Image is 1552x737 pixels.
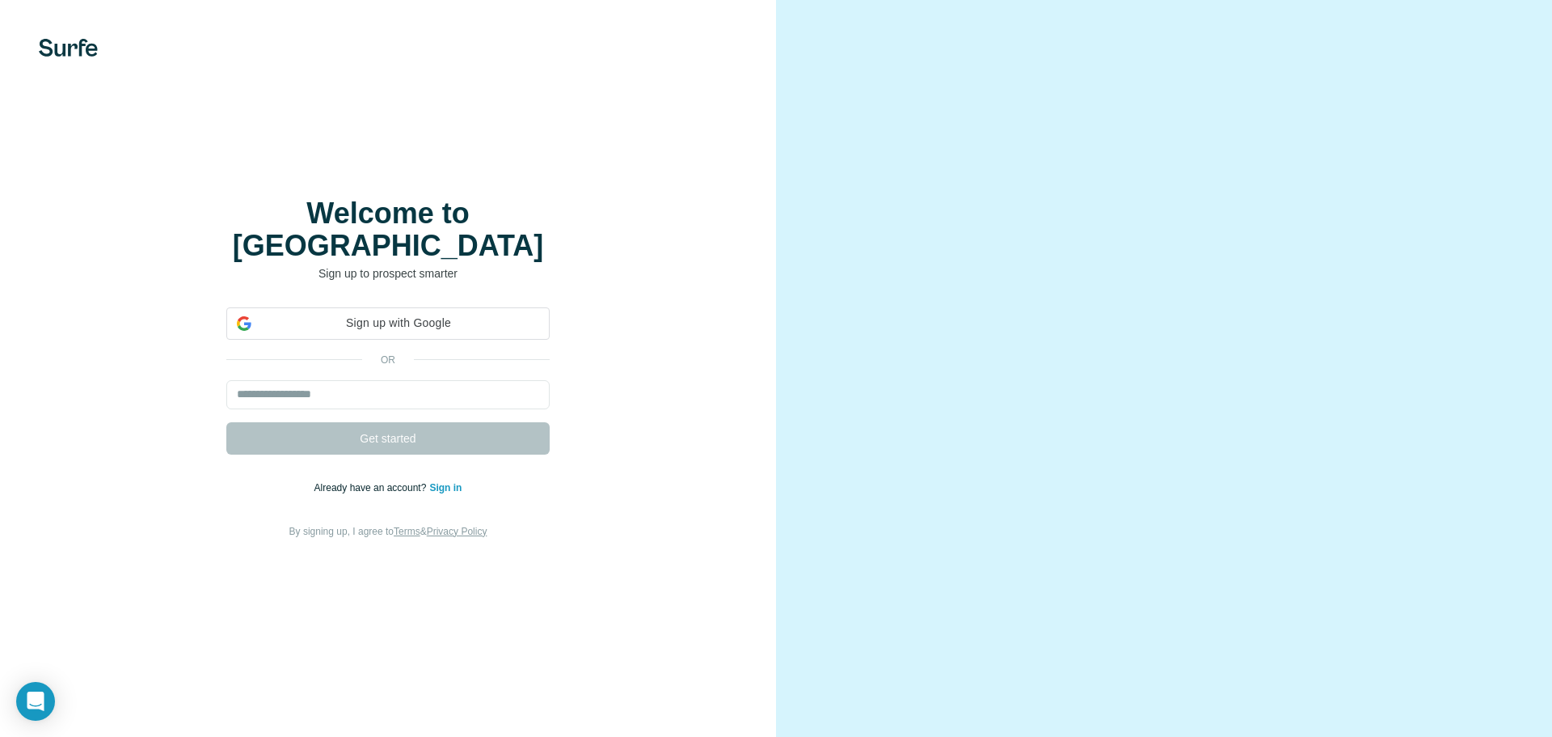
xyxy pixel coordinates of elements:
img: Surfe's logo [39,39,98,57]
a: Privacy Policy [427,526,487,537]
div: Open Intercom Messenger [16,682,55,721]
a: Sign in [429,482,462,493]
span: Already have an account? [314,482,430,493]
p: Sign up to prospect smarter [226,265,550,282]
div: Sign up with Google [226,307,550,340]
a: Terms [394,526,420,537]
span: Sign up with Google [258,315,539,332]
span: By signing up, I agree to & [289,526,487,537]
p: or [362,353,414,367]
h1: Welcome to [GEOGRAPHIC_DATA] [226,197,550,262]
